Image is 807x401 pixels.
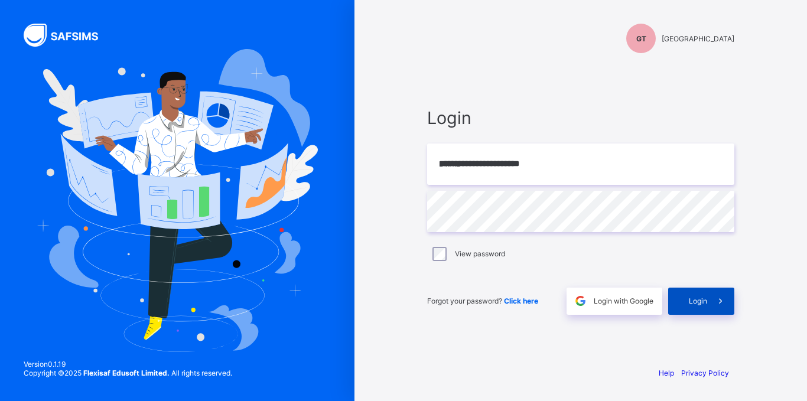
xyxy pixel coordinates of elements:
span: [GEOGRAPHIC_DATA] [662,34,734,43]
span: Version 0.1.19 [24,360,232,369]
label: View password [455,249,505,258]
span: Forgot your password? [427,296,538,305]
img: SAFSIMS Logo [24,24,112,47]
a: Click here [504,296,538,305]
strong: Flexisaf Edusoft Limited. [83,369,170,377]
img: Hero Image [37,49,318,351]
span: GT [636,34,646,43]
a: Help [659,369,674,377]
span: Login with Google [594,296,653,305]
a: Privacy Policy [681,369,729,377]
span: Copyright © 2025 All rights reserved. [24,369,232,377]
img: google.396cfc9801f0270233282035f929180a.svg [574,294,587,308]
span: Login [427,107,734,128]
span: Login [689,296,707,305]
